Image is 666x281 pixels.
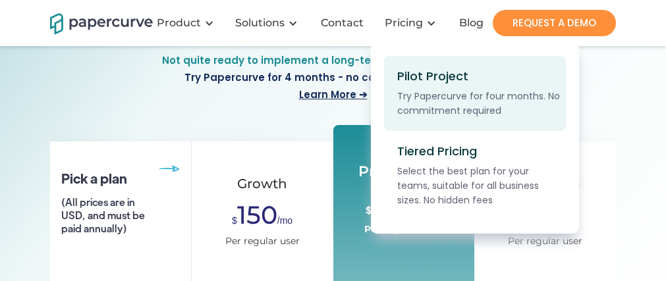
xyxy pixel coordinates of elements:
a: Tiered PricingSelect the best plan for your teams, suitable for all business sizes. No hidden fees [384,131,566,220]
nav: Pricing [50,43,616,234]
div: Blog [459,16,484,30]
div: Solutions [227,3,311,43]
a: home [50,11,136,34]
div: Try Papercurve for four months. No commitment required [397,89,561,118]
div: Per regular user [225,233,300,249]
div: Product [157,16,201,30]
div: Contact [321,16,364,30]
a: Pilot ProjectTry Papercurve for four months. No commitment required [384,56,566,131]
div: Tiered Pricing [397,144,477,159]
a: Blog [449,16,497,30]
a: REQUEST A DEMO [493,10,616,36]
a: Contact [311,16,377,30]
div: Solutions [235,16,285,30]
a: Pricing [385,16,423,30]
div: Select the best plan for your teams, suitable for all business sizes. No hidden fees [397,164,561,207]
div: Pilot Project [397,69,468,84]
div: Per regular user [508,233,582,249]
div: Pricing [377,3,449,43]
div: Product [149,3,227,43]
